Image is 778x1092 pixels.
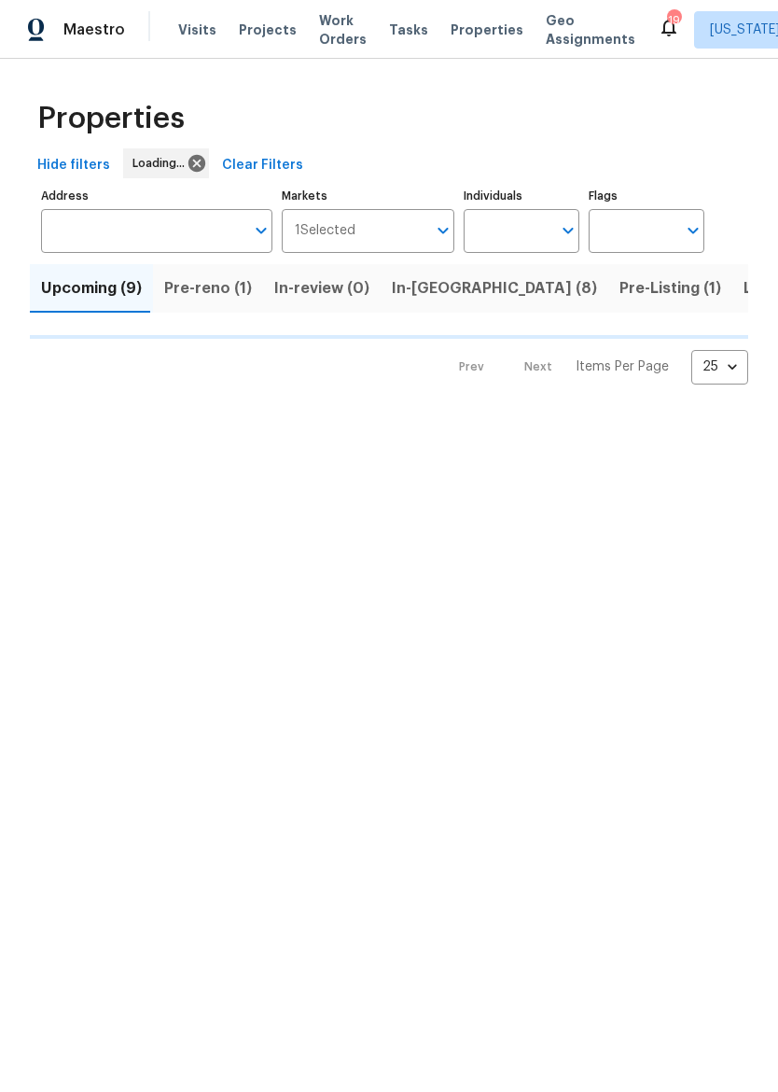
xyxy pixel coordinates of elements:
span: Work Orders [319,11,367,49]
label: Markets [282,190,455,202]
button: Open [430,217,456,244]
label: Individuals [464,190,579,202]
button: Open [555,217,581,244]
span: Pre-reno (1) [164,275,252,301]
nav: Pagination Navigation [441,350,748,385]
p: Items Per Page [576,357,669,376]
span: Pre-Listing (1) [619,275,721,301]
span: Hide filters [37,154,110,177]
span: In-[GEOGRAPHIC_DATA] (8) [392,275,597,301]
span: Tasks [389,23,428,36]
span: Properties [451,21,523,39]
span: Loading... [132,154,192,173]
div: 19 [667,11,680,30]
span: Visits [178,21,216,39]
span: Clear Filters [222,154,303,177]
span: Projects [239,21,297,39]
span: Properties [37,109,185,128]
button: Open [680,217,706,244]
button: Clear Filters [215,148,311,183]
label: Flags [589,190,704,202]
span: 1 Selected [295,223,355,239]
button: Hide filters [30,148,118,183]
div: 25 [691,343,748,391]
button: Open [248,217,274,244]
span: Upcoming (9) [41,275,142,301]
label: Address [41,190,272,202]
span: Maestro [63,21,125,39]
div: Loading... [123,148,209,178]
span: Geo Assignments [546,11,635,49]
span: In-review (0) [274,275,369,301]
